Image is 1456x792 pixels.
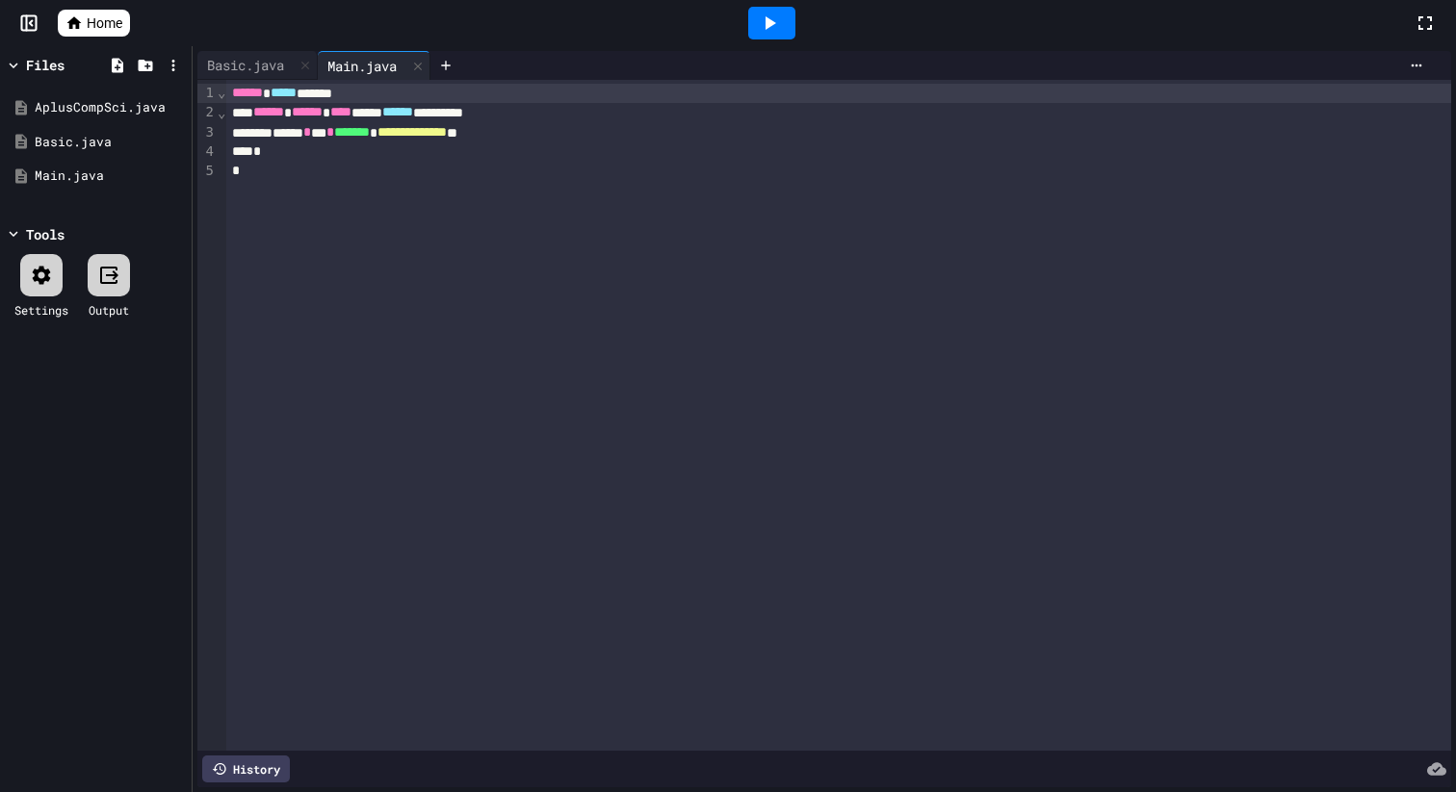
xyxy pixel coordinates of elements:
div: Main.java [318,51,430,80]
span: Fold line [217,105,226,120]
div: Output [89,301,129,319]
div: Main.java [318,56,406,76]
a: Home [58,10,130,37]
div: 3 [197,123,217,142]
div: Main.java [35,166,185,186]
div: AplusCompSci.java [35,98,185,117]
div: History [202,755,290,782]
div: 1 [197,84,217,103]
div: 4 [197,142,217,162]
div: Basic.java [197,55,294,75]
div: Files [26,55,65,75]
div: Basic.java [197,51,318,80]
div: Tools [26,224,65,244]
div: 2 [197,103,217,122]
span: Fold line [217,85,226,100]
div: Settings [14,301,68,319]
div: 5 [197,162,217,181]
div: Basic.java [35,133,185,152]
span: Home [87,13,122,33]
